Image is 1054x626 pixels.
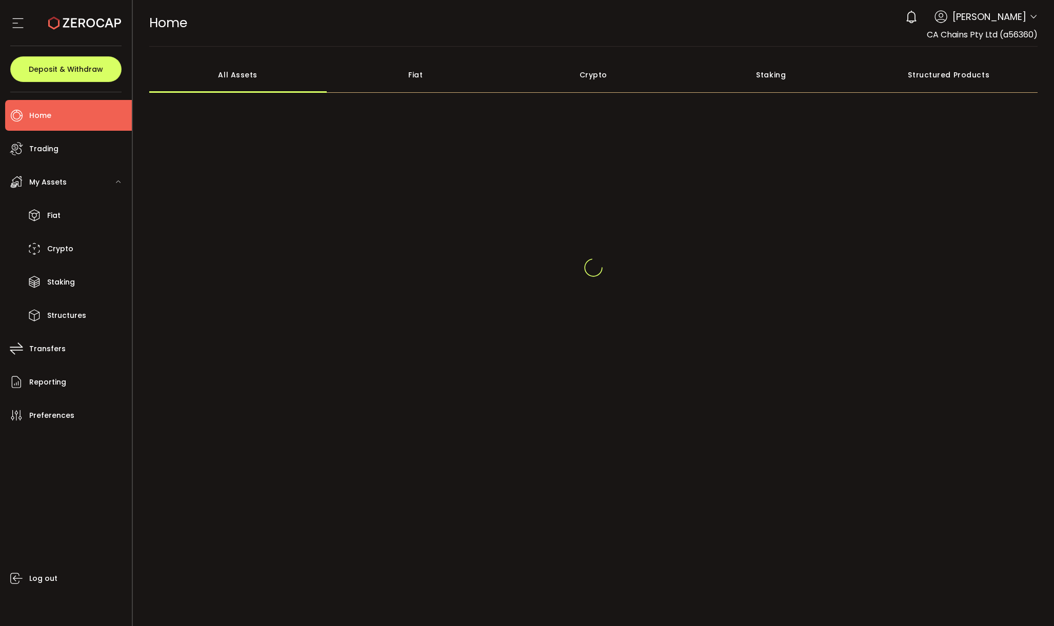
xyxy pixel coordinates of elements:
[29,571,57,586] span: Log out
[29,66,103,73] span: Deposit & Withdraw
[29,341,66,356] span: Transfers
[47,275,75,290] span: Staking
[10,56,122,82] button: Deposit & Withdraw
[29,142,58,156] span: Trading
[29,375,66,390] span: Reporting
[47,308,86,323] span: Structures
[149,14,187,32] span: Home
[29,175,67,190] span: My Assets
[927,29,1038,41] span: CA Chains Pty Ltd (a56360)
[149,57,327,93] div: All Assets
[47,208,61,223] span: Fiat
[505,57,683,93] div: Crypto
[29,108,51,123] span: Home
[952,10,1026,24] span: [PERSON_NAME]
[682,57,860,93] div: Staking
[29,408,74,423] span: Preferences
[327,57,505,93] div: Fiat
[860,57,1038,93] div: Structured Products
[47,241,73,256] span: Crypto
